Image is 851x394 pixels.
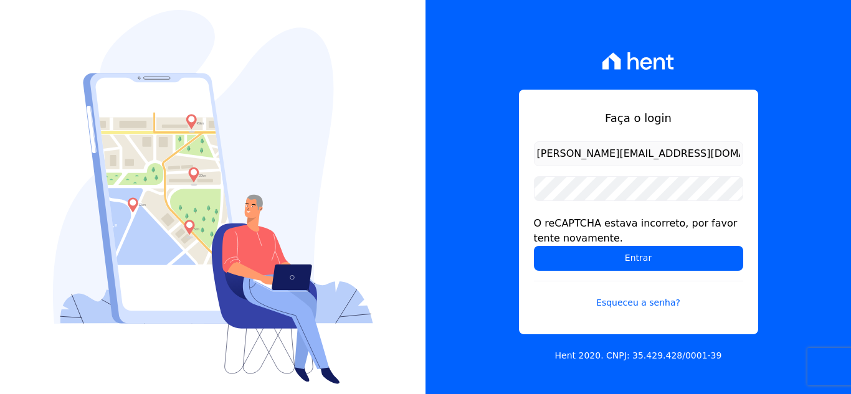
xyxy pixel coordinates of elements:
input: Email [534,141,743,166]
div: O reCAPTCHA estava incorreto, por favor tente novamente. [534,216,743,246]
a: Esqueceu a senha? [534,281,743,309]
input: Entrar [534,246,743,271]
p: Hent 2020. CNPJ: 35.429.428/0001-39 [555,349,722,362]
h1: Faça o login [534,110,743,126]
img: Login [53,10,373,384]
